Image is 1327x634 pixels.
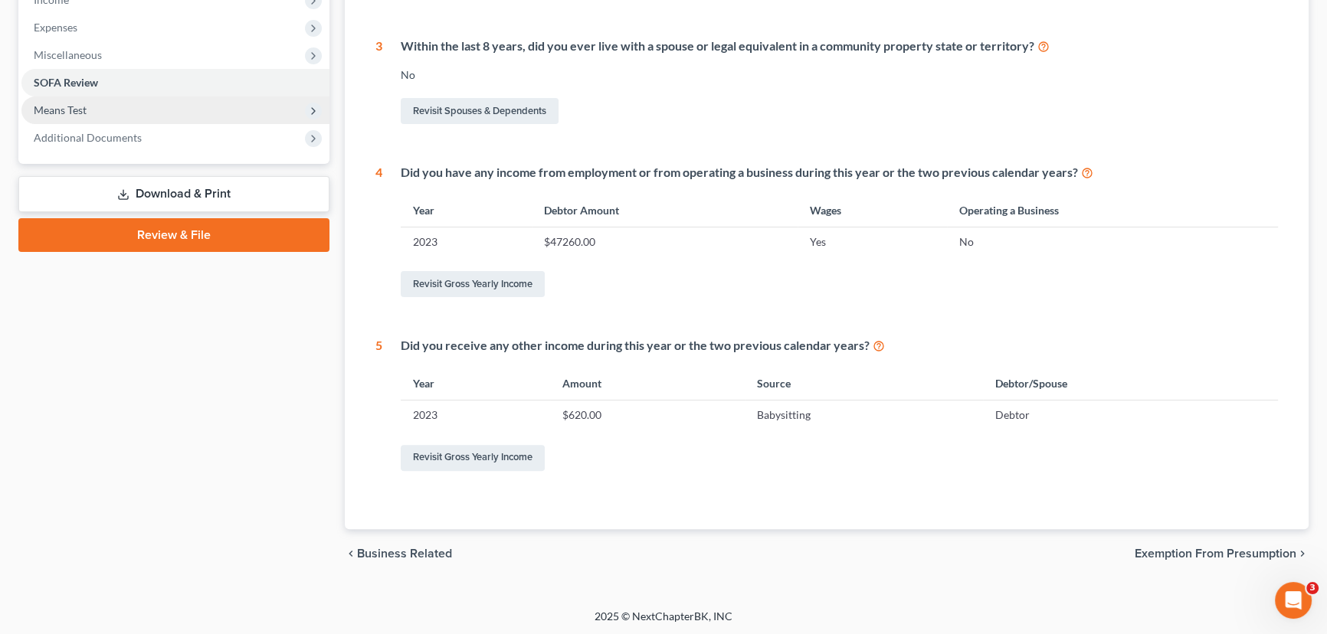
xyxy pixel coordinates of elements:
[375,164,382,300] div: 4
[345,547,452,560] button: chevron_left Business Related
[401,367,550,400] th: Year
[401,271,545,297] a: Revisit Gross Yearly Income
[798,227,947,257] td: Yes
[401,98,559,124] a: Revisit Spouses & Dependents
[1306,582,1319,594] span: 3
[34,21,77,34] span: Expenses
[1296,547,1309,560] i: chevron_right
[345,547,357,560] i: chevron_left
[401,337,1278,355] div: Did you receive any other income during this year or the two previous calendar years?
[947,194,1278,227] th: Operating a Business
[798,194,947,227] th: Wages
[401,400,550,430] td: 2023
[21,69,329,96] a: SOFA Review
[34,131,142,144] span: Additional Documents
[401,164,1278,181] div: Did you have any income from employment or from operating a business during this year or the two ...
[1275,582,1312,619] iframe: Intercom live chat
[983,400,1278,430] td: Debtor
[745,367,983,400] th: Source
[375,337,382,473] div: 5
[34,103,87,116] span: Means Test
[401,194,532,227] th: Year
[34,76,98,89] span: SOFA Review
[745,400,983,430] td: Babysitting
[401,38,1278,55] div: Within the last 8 years, did you ever live with a spouse or legal equivalent in a community prope...
[550,400,744,430] td: $620.00
[18,218,329,252] a: Review & File
[1135,547,1296,560] span: Exemption from Presumption
[532,227,798,257] td: $47260.00
[983,367,1278,400] th: Debtor/Spouse
[401,227,532,257] td: 2023
[532,194,798,227] th: Debtor Amount
[947,227,1278,257] td: No
[18,176,329,212] a: Download & Print
[34,48,102,61] span: Miscellaneous
[1135,547,1309,560] button: Exemption from Presumption chevron_right
[401,67,1278,83] div: No
[375,38,382,127] div: 3
[401,445,545,471] a: Revisit Gross Yearly Income
[357,547,452,560] span: Business Related
[550,367,744,400] th: Amount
